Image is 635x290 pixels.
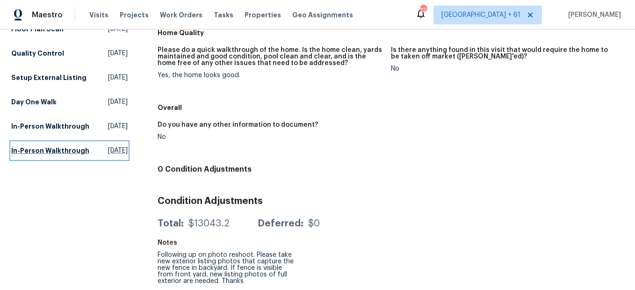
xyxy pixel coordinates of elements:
[89,10,108,20] span: Visits
[158,252,297,284] div: Following up on photo reshoot. Please take new exterior listing photos that capture the new fence...
[158,165,624,174] h4: 0 Condition Adjustments
[391,47,616,60] h5: Is there anything found in this visit that would require the home to be taken off market ([PERSON...
[292,10,353,20] span: Geo Assignments
[11,146,89,155] h5: In-Person Walkthrough
[11,69,128,86] a: Setup External Listing[DATE]
[420,6,426,15] div: 727
[11,73,87,82] h5: Setup External Listing
[564,10,621,20] span: [PERSON_NAME]
[188,219,230,228] div: $13043.2
[391,65,616,72] div: No
[158,196,624,206] h3: Condition Adjustments
[158,134,383,140] div: No
[11,97,57,107] h5: Day One Walk
[245,10,281,20] span: Properties
[32,10,63,20] span: Maestro
[11,94,128,110] a: Day One Walk[DATE]
[214,12,233,18] span: Tasks
[158,219,184,228] div: Total:
[158,103,624,112] h5: Overall
[108,146,128,155] span: [DATE]
[158,72,383,79] div: Yes, the home looks good.
[308,219,320,228] div: $0
[11,142,128,159] a: In-Person Walkthrough[DATE]
[160,10,202,20] span: Work Orders
[158,47,383,66] h5: Please do a quick walkthrough of the home. Is the home clean, yards maintained and good condition...
[108,73,128,82] span: [DATE]
[11,45,128,62] a: Quality Control[DATE]
[158,28,624,37] h5: Home Quality
[108,97,128,107] span: [DATE]
[108,49,128,58] span: [DATE]
[108,122,128,131] span: [DATE]
[158,122,318,128] h5: Do you have any other information to document?
[11,118,128,135] a: In-Person Walkthrough[DATE]
[11,49,64,58] h5: Quality Control
[441,10,520,20] span: [GEOGRAPHIC_DATA] + 61
[258,219,303,228] div: Deferred:
[11,122,89,131] h5: In-Person Walkthrough
[158,239,177,246] h5: Notes
[120,10,149,20] span: Projects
